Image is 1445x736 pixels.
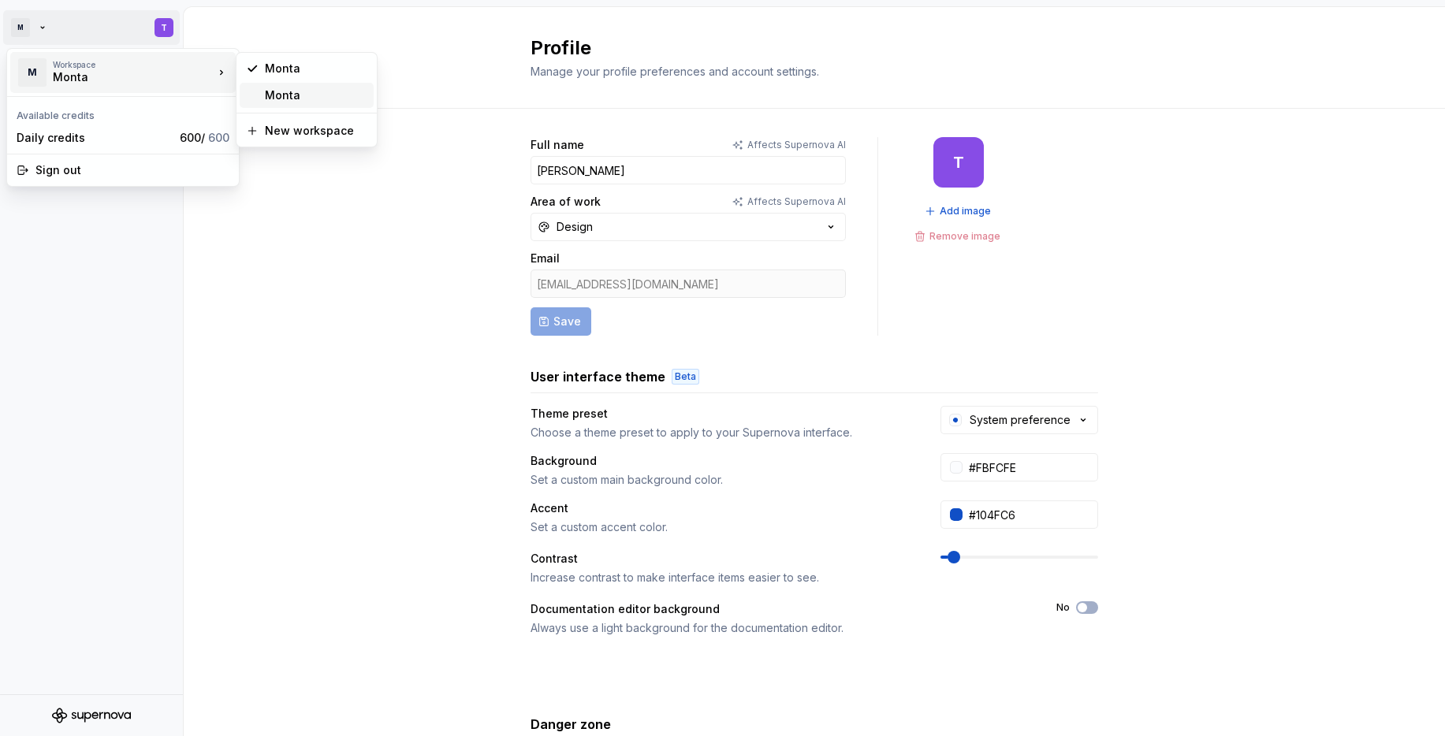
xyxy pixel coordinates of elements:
[265,123,367,139] div: New workspace
[18,58,47,87] div: M
[10,100,236,125] div: Available credits
[53,60,214,69] div: Workspace
[265,61,367,76] div: Monta
[17,130,173,146] div: Daily credits
[208,131,229,144] span: 600
[180,131,229,144] span: 600 /
[265,87,367,103] div: Monta
[53,69,187,85] div: Monta
[35,162,229,178] div: Sign out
